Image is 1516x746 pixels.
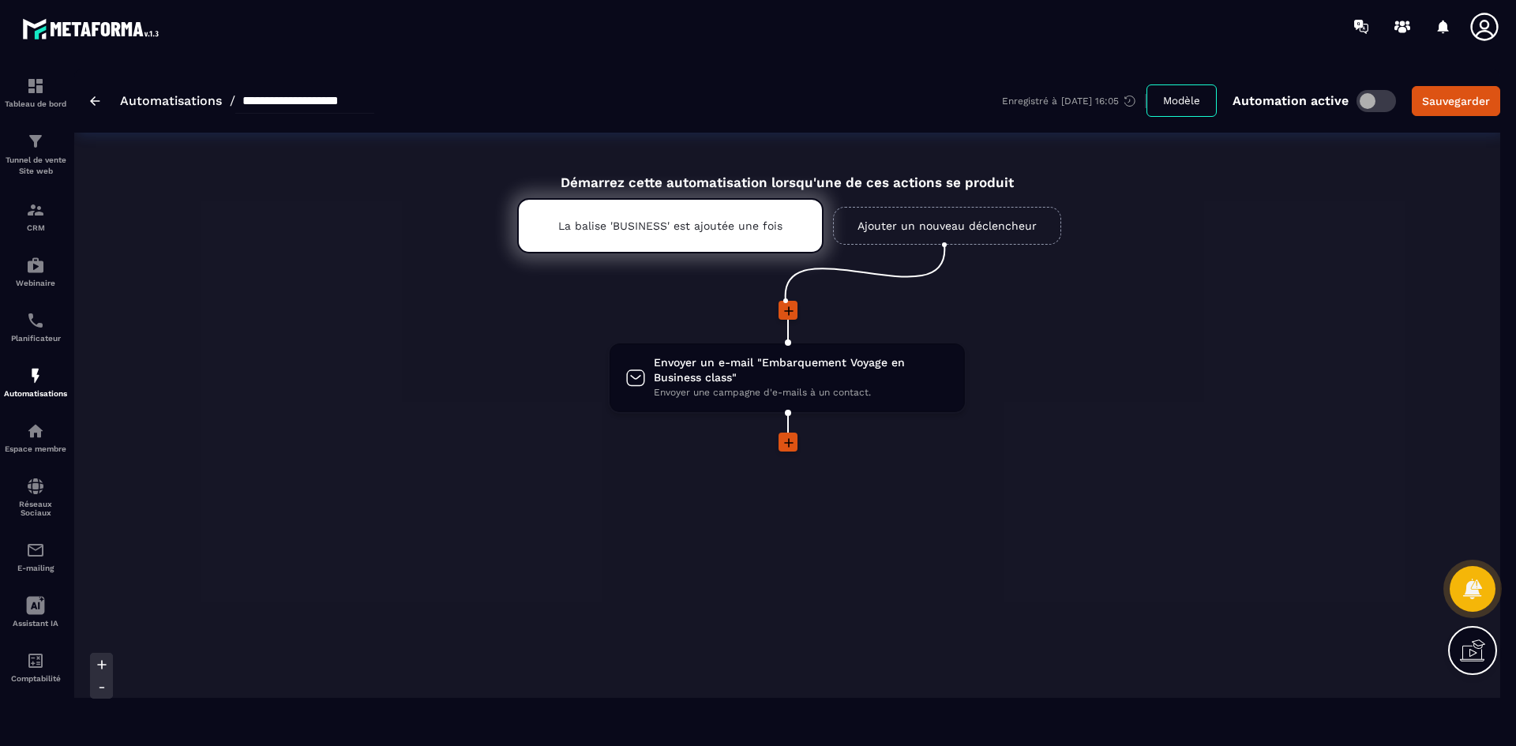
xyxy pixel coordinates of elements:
a: social-networksocial-networkRéseaux Sociaux [4,465,67,529]
a: Ajouter un nouveau déclencheur [833,207,1061,245]
span: Envoyer un e-mail "Embarquement Voyage en Business class" [654,355,949,385]
a: accountantaccountantComptabilité [4,639,67,695]
p: La balise 'BUSINESS' est ajoutée une fois [558,219,782,232]
p: Assistant IA [4,619,67,628]
p: Webinaire [4,279,67,287]
p: Réseaux Sociaux [4,500,67,517]
img: automations [26,422,45,440]
a: automationsautomationsEspace membre [4,410,67,465]
a: automationsautomationsAutomatisations [4,354,67,410]
p: Tableau de bord [4,99,67,108]
p: Comptabilité [4,674,67,683]
img: accountant [26,651,45,670]
p: Automation active [1233,93,1349,108]
a: emailemailE-mailing [4,529,67,584]
img: formation [26,201,45,219]
img: social-network [26,477,45,496]
a: formationformationTunnel de vente Site web [4,120,67,189]
img: logo [22,14,164,43]
p: Planificateur [4,334,67,343]
img: arrow [90,96,100,106]
span: / [230,93,235,108]
a: formationformationCRM [4,189,67,244]
img: email [26,541,45,560]
img: scheduler [26,311,45,330]
img: automations [26,256,45,275]
img: formation [26,132,45,151]
a: Assistant IA [4,584,67,639]
p: Automatisations [4,389,67,398]
div: Démarrez cette automatisation lorsqu'une de ces actions se produit [478,156,1098,190]
button: Sauvegarder [1412,86,1500,116]
a: automationsautomationsWebinaire [4,244,67,299]
div: Sauvegarder [1422,93,1490,109]
img: automations [26,366,45,385]
p: Tunnel de vente Site web [4,155,67,177]
p: [DATE] 16:05 [1061,96,1119,107]
a: Automatisations [120,93,222,108]
button: Modèle [1146,84,1217,117]
span: Envoyer une campagne d'e-mails à un contact. [654,385,949,400]
p: E-mailing [4,564,67,572]
img: formation [26,77,45,96]
p: CRM [4,223,67,232]
a: formationformationTableau de bord [4,65,67,120]
a: schedulerschedulerPlanificateur [4,299,67,354]
p: Espace membre [4,444,67,453]
div: Enregistré à [1002,94,1146,108]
